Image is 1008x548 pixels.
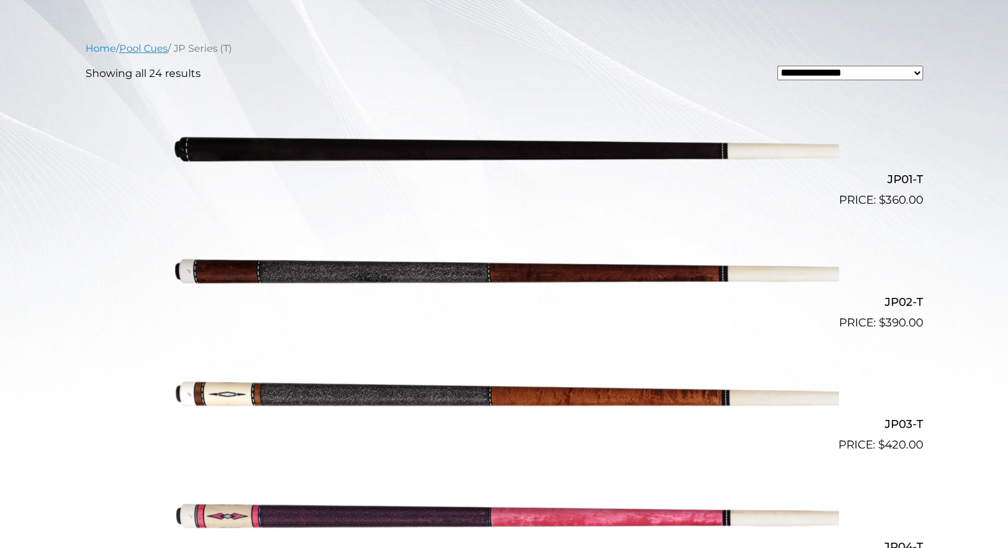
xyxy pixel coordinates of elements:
[878,438,885,451] span: $
[85,337,923,454] a: JP03-T $420.00
[878,438,923,451] bdi: 420.00
[879,193,923,206] bdi: 360.00
[85,167,923,192] h2: JP01-T
[85,42,116,54] a: Home
[879,316,923,329] bdi: 390.00
[879,316,885,329] span: $
[85,66,201,82] p: Showing all 24 results
[85,41,923,56] nav: Breadcrumb
[85,412,923,437] h2: JP03-T
[170,214,839,326] img: JP02-T
[85,214,923,331] a: JP02-T $390.00
[777,66,923,80] select: Shop order
[170,92,839,204] img: JP01-T
[879,193,885,206] span: $
[85,289,923,314] h2: JP02-T
[170,337,839,448] img: JP03-T
[85,92,923,209] a: JP01-T $360.00
[119,42,168,54] a: Pool Cues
